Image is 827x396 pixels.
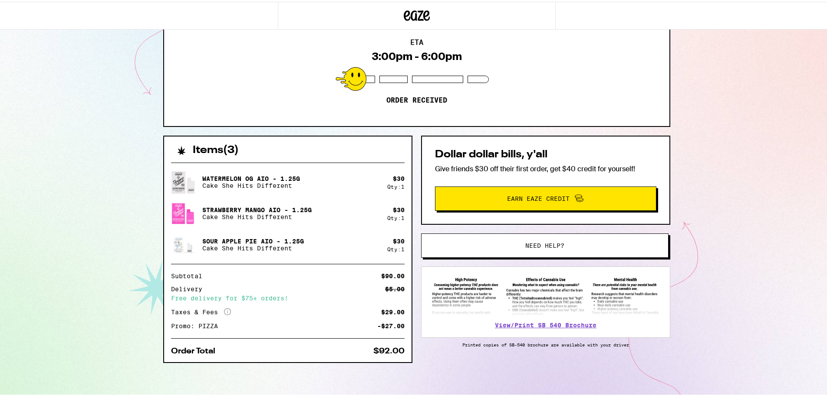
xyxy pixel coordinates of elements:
button: Need help? [421,232,669,256]
img: SB 540 Brochure preview [430,274,661,314]
div: -$27.00 [377,321,405,327]
div: Qty: 1 [387,245,405,250]
p: Strawberry Mango AIO - 1.25g [202,205,312,212]
p: Printed copies of SB-540 brochure are available with your driver [421,340,670,346]
div: Order Total [171,346,221,353]
img: Cake She Hits Different - Sour Apple Pie AIO - 1.25g [171,231,195,255]
p: Cake She Hits Different [202,243,304,250]
h2: Items ( 3 ) [193,143,239,154]
span: Earn Eaze Credit [507,194,570,200]
p: Give friends $30 off their first order, get $40 credit for yourself! [435,163,656,172]
p: Cake She Hits Different [202,212,312,219]
div: $ 30 [393,205,405,212]
div: $29.00 [381,307,405,313]
div: Taxes & Fees [171,306,231,314]
button: Earn Eaze Credit [435,185,656,209]
img: Cake She Hits Different - Watermelon OG AIO - 1.25g [171,168,195,193]
img: Cake She Hits Different - Strawberry Mango AIO - 1.25g [171,200,195,224]
div: Free delivery for $75+ orders! [171,293,405,299]
div: Delivery [171,284,208,290]
div: $92.00 [373,346,405,353]
div: Qty: 1 [387,182,405,188]
p: Sour Apple Pie AIO - 1.25g [202,236,304,243]
div: $ 30 [393,173,405,180]
div: $90.00 [381,271,405,277]
div: Qty: 1 [387,213,405,219]
a: View/Print SB 540 Brochure [495,320,596,327]
div: $ 30 [393,236,405,243]
div: Promo: PIZZA [171,321,224,327]
div: $5.00 [385,284,405,290]
div: 3:00pm - 6:00pm [372,49,462,61]
span: Need help? [525,241,564,247]
p: Cake She Hits Different [202,180,300,187]
h2: Dollar dollar bills, y'all [435,148,656,158]
h2: ETA [410,37,423,44]
p: Watermelon OG AIO - 1.25g [202,173,300,180]
div: Subtotal [171,271,208,277]
p: Order received [386,94,447,103]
